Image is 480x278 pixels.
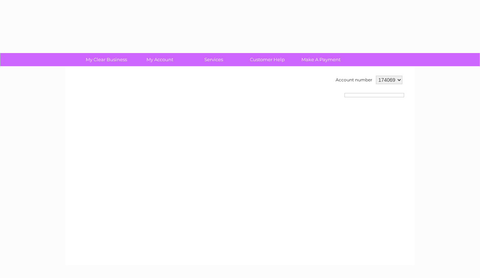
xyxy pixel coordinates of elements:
[292,53,350,66] a: Make A Payment
[238,53,296,66] a: Customer Help
[334,74,374,86] td: Account number
[131,53,189,66] a: My Account
[185,53,243,66] a: Services
[77,53,136,66] a: My Clear Business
